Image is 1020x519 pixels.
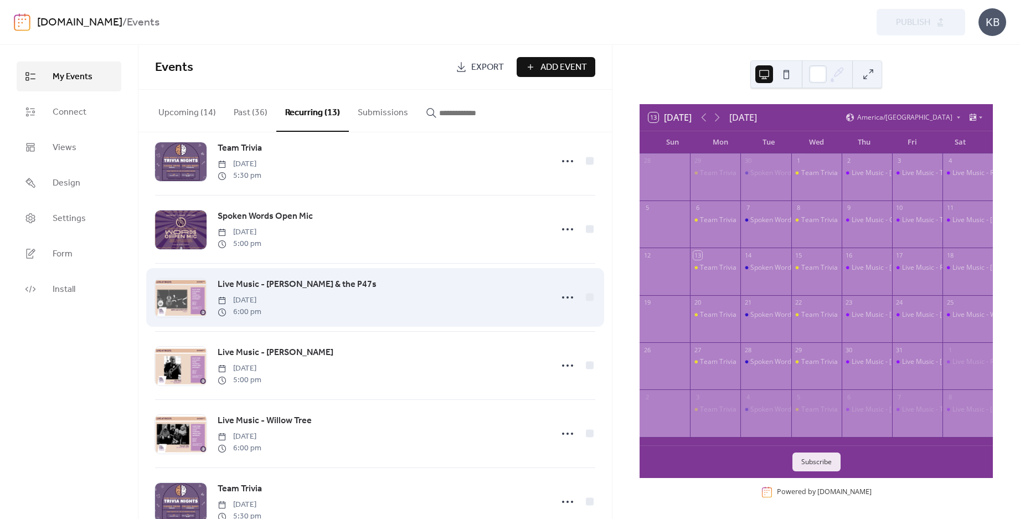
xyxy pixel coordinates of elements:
div: Team Trivia [801,405,838,414]
div: 3 [895,157,904,165]
span: Form [53,248,73,261]
div: 31 [895,346,904,354]
div: 26 [643,346,651,354]
div: Team Trivia [801,263,838,273]
button: Upcoming (14) [150,90,225,131]
div: Live Music - The Cleveland Experiment [892,168,942,178]
a: Live Music - [PERSON_NAME] & the P47s [218,278,377,292]
div: Live Music - [PERSON_NAME] [852,357,941,367]
span: 5:00 pm [218,374,261,386]
b: Events [127,12,159,33]
div: Team Trivia [791,310,842,320]
div: Live Music - Michael Reese [842,263,892,273]
span: Settings [53,212,86,225]
span: Live Music - [PERSON_NAME] [218,346,333,359]
div: Live Music - Gentle Rain [852,215,925,225]
div: Wed [792,131,841,153]
span: Add Event [540,61,587,74]
div: [DATE] [729,111,757,124]
div: Spoken Words Open Mic [750,310,826,320]
div: 29 [693,157,702,165]
div: Live Music - Bill Snyder [942,405,993,414]
a: [DOMAIN_NAME] [37,12,122,33]
div: 24 [895,299,904,307]
div: Team Trivia [700,310,736,320]
div: Team Trivia [690,357,740,367]
a: Spoken Words Open Mic [218,209,313,224]
span: Live Music - [PERSON_NAME] & the P47s [218,278,377,291]
div: 12 [643,251,651,259]
div: Powered by [777,487,872,497]
div: 21 [744,299,752,307]
div: Live Music - The Cleveland Experiment [892,405,942,414]
div: Live Music - [PERSON_NAME] [902,357,992,367]
div: Live Music - Revele & Paul [892,263,942,273]
div: 8 [795,204,803,212]
span: [DATE] [218,499,261,511]
div: 6 [693,204,702,212]
a: Team Trivia [218,141,262,156]
div: Sun [648,131,697,153]
div: Spoken Words Open Mic [750,357,826,367]
button: Past (36) [225,90,276,131]
div: Live Music - Katie Hale & the P47s [942,263,993,273]
div: Team Trivia [700,405,736,414]
div: 23 [845,299,853,307]
div: Live Music - Willow Tree [942,310,993,320]
div: Fri [888,131,936,153]
div: Thu [840,131,888,153]
div: 7 [895,393,904,401]
div: 10 [895,204,904,212]
div: 13 [693,251,702,259]
div: 28 [643,157,651,165]
div: 5 [795,393,803,401]
div: Tue [744,131,792,153]
div: Live Music - [PERSON_NAME] [852,263,941,273]
div: Live Music - [GEOGRAPHIC_DATA] [852,310,956,320]
span: 5:00 pm [218,238,261,250]
div: 29 [795,346,803,354]
div: Live Music - Gentle Rain [842,215,892,225]
div: 15 [795,251,803,259]
div: Team Trivia [700,168,736,178]
div: 5 [643,204,651,212]
button: Recurring (13) [276,90,349,132]
div: Team Trivia [690,405,740,414]
div: Spoken Words Open Mic [740,263,791,273]
div: 4 [744,393,752,401]
div: Live Music - [PERSON_NAME] [902,310,992,320]
div: Team Trivia [690,310,740,320]
div: Team Trivia [690,168,740,178]
span: Live Music - Willow Tree [218,414,312,428]
button: Add Event [517,57,595,77]
div: Spoken Words Open Mic [740,405,791,414]
span: Team Trivia [218,142,262,155]
a: Team Trivia [218,482,262,496]
span: Export [471,61,504,74]
span: America/[GEOGRAPHIC_DATA] [857,114,952,121]
span: [DATE] [218,158,261,170]
div: Spoken Words Open Mic [750,263,826,273]
div: Spoken Words Open Mic [740,310,791,320]
a: Form [17,239,121,269]
div: 4 [946,157,954,165]
div: Spoken Words Open Mic [740,215,791,225]
div: 14 [744,251,752,259]
div: 3 [693,393,702,401]
button: Subscribe [792,453,841,471]
img: logo [14,13,30,31]
div: Team Trivia [700,263,736,273]
span: [DATE] [218,431,261,443]
div: Spoken Words Open Mic [740,357,791,367]
div: Spoken Words Open Mic [740,168,791,178]
div: Team Trivia [801,215,838,225]
div: Team Trivia [791,215,842,225]
div: 30 [744,157,752,165]
span: Events [155,55,193,80]
span: 6:00 pm [218,443,261,454]
div: Sat [936,131,984,153]
div: 19 [643,299,651,307]
div: 16 [845,251,853,259]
